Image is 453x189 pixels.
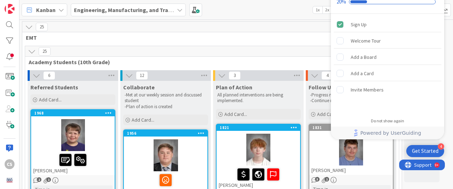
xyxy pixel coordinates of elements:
div: 1968 [34,111,115,116]
a: Powered by UserGuiding [334,127,441,139]
div: Add a Card is incomplete. [334,66,441,81]
p: -Continue monitoring [310,98,392,104]
p: All planned interventions are being implemented. [217,92,299,104]
p: -Progress monitored and adjusted [310,92,392,98]
span: 3 [315,177,320,182]
span: Academy Students (10th Grade) [29,59,390,66]
div: Invite Members is incomplete. [334,82,441,98]
img: avatar [5,175,15,185]
span: EMT [26,34,393,41]
div: CS [5,159,15,169]
div: Welcome Tour [351,37,381,45]
img: Visit kanbanzone.com [5,4,15,14]
div: 1831[PERSON_NAME] [309,124,393,175]
span: Add Card... [317,111,340,117]
div: Add a Board is incomplete. [334,49,441,65]
p: -Plan of action is created [125,104,207,110]
span: Add Card... [132,117,154,123]
span: Collaborate [123,84,155,91]
span: 25 [39,47,51,56]
div: 1821 [217,124,300,131]
span: 12 [136,71,148,80]
div: Add a Card [351,69,374,78]
span: 1 [46,177,51,182]
span: Plan of Action [216,84,252,91]
div: Add a Board [351,53,377,61]
div: 1821 [220,125,300,130]
span: Powered by UserGuiding [360,129,421,137]
span: Add Card... [39,96,62,103]
div: Do not show again [371,118,404,124]
div: 1956 [127,131,207,136]
span: 1x [313,6,322,13]
span: 1 [325,177,329,182]
div: 9+ [36,3,39,9]
div: 1831 [312,125,393,130]
span: Follow Up [309,84,334,91]
div: Sign Up [351,20,367,29]
div: Get Started [412,148,438,155]
span: Referred Students [30,84,78,91]
div: 4 [438,143,444,150]
span: 25 [36,23,48,31]
span: Support [15,1,32,10]
div: Footer [331,127,444,139]
div: 1968 [31,110,115,116]
p: -Met at our weekly session and discussed student [125,92,207,104]
div: 1831 [309,124,393,131]
span: Add Card... [224,111,247,117]
div: [PERSON_NAME] [309,166,393,175]
div: 1956 [124,130,207,137]
span: 2x [322,6,332,13]
b: Engineering, Manufacturing, and Transportation [74,6,199,13]
div: [PERSON_NAME] [31,151,115,175]
div: 1968[PERSON_NAME] [31,110,115,175]
div: Open Get Started checklist, remaining modules: 4 [406,145,444,157]
span: 2 [37,177,41,182]
span: Kanban [36,6,56,14]
span: 3 [229,71,241,80]
span: 6 [43,71,55,80]
div: Invite Members [351,85,384,94]
span: 4 [321,71,333,80]
div: Sign Up is complete. [334,17,441,32]
div: Welcome Tour is incomplete. [334,33,441,49]
div: Checklist items [331,14,444,113]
